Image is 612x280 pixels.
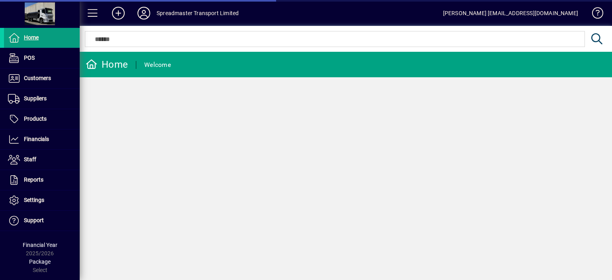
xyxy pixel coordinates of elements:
[24,55,35,61] span: POS
[4,190,80,210] a: Settings
[106,6,131,20] button: Add
[4,48,80,68] a: POS
[4,170,80,190] a: Reports
[24,116,47,122] span: Products
[86,58,128,71] div: Home
[24,156,36,163] span: Staff
[4,109,80,129] a: Products
[4,211,80,231] a: Support
[24,34,39,41] span: Home
[586,2,602,27] a: Knowledge Base
[4,89,80,109] a: Suppliers
[4,69,80,88] a: Customers
[24,176,43,183] span: Reports
[23,242,57,248] span: Financial Year
[24,75,51,81] span: Customers
[131,6,157,20] button: Profile
[24,197,44,203] span: Settings
[29,258,51,265] span: Package
[443,7,578,20] div: [PERSON_NAME] [EMAIL_ADDRESS][DOMAIN_NAME]
[4,150,80,170] a: Staff
[24,95,47,102] span: Suppliers
[144,59,171,71] div: Welcome
[157,7,239,20] div: Spreadmaster Transport Limited
[24,217,44,223] span: Support
[24,136,49,142] span: Financials
[4,129,80,149] a: Financials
